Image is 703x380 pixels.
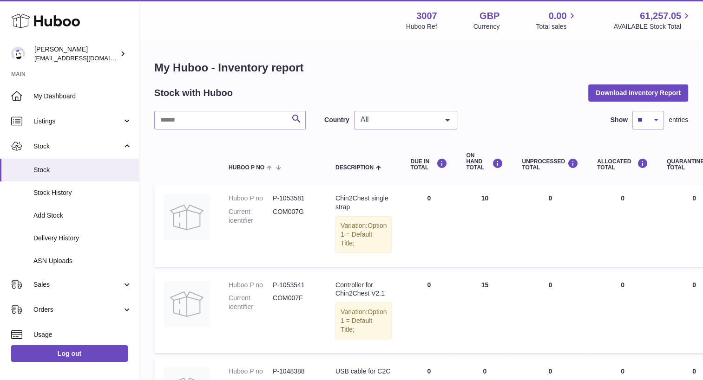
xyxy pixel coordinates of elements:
td: 0 [512,271,588,353]
img: bevmay@maysama.com [11,47,25,61]
span: 0.00 [549,10,567,22]
td: 10 [457,185,512,266]
span: 0 [692,367,696,375]
div: ALLOCATED Total [597,158,648,171]
strong: GBP [480,10,499,22]
td: 0 [401,271,457,353]
div: DUE IN TOTAL [410,158,447,171]
span: AVAILABLE Stock Total [613,22,692,31]
div: Huboo Ref [406,22,437,31]
span: Option 1 = Default Title; [341,222,387,247]
span: Huboo P no [229,165,264,171]
a: 61,257.05 AVAILABLE Stock Total [613,10,692,31]
span: Sales [33,280,122,289]
span: entries [669,116,688,124]
dt: Current identifier [229,294,273,311]
span: ASN Uploads [33,257,132,265]
dd: COM007G [273,207,317,225]
div: USB cable for C2C [335,367,392,376]
span: Stock History [33,188,132,197]
dt: Huboo P no [229,281,273,290]
img: product image [164,281,210,327]
dd: COM007F [273,294,317,311]
a: 0.00 Total sales [536,10,577,31]
a: Log out [11,345,128,362]
span: Listings [33,117,122,126]
dd: P-1048388 [273,367,317,376]
div: UNPROCESSED Total [522,158,578,171]
span: [EMAIL_ADDRESS][DOMAIN_NAME] [34,54,137,62]
span: Usage [33,330,132,339]
span: Delivery History [33,234,132,243]
span: Add Stock [33,211,132,220]
td: 0 [401,185,457,266]
td: 0 [588,185,657,266]
label: Show [611,116,628,124]
div: Currency [473,22,500,31]
strong: 3007 [416,10,437,22]
td: 15 [457,271,512,353]
span: Total sales [536,22,577,31]
span: Description [335,165,374,171]
label: Country [324,116,349,124]
dt: Current identifier [229,207,273,225]
button: Download Inventory Report [588,84,688,101]
td: 0 [588,271,657,353]
span: My Dashboard [33,92,132,101]
div: ON HAND Total [466,153,503,171]
td: 0 [512,185,588,266]
dt: Huboo P no [229,367,273,376]
span: Option 1 = Default Title; [341,308,387,333]
img: product image [164,194,210,240]
div: Chin2Chest single strap [335,194,392,212]
span: Stock [33,166,132,174]
h1: My Huboo - Inventory report [154,60,688,75]
div: Variation: [335,216,392,253]
div: Controller for Chin2Chest V2.1 [335,281,392,298]
dt: Huboo P no [229,194,273,203]
h2: Stock with Huboo [154,87,233,99]
div: [PERSON_NAME] [34,45,118,63]
span: 0 [692,281,696,289]
span: 0 [692,194,696,202]
dd: P-1053581 [273,194,317,203]
span: 61,257.05 [640,10,681,22]
span: All [358,115,438,124]
span: Orders [33,305,122,314]
span: Stock [33,142,122,151]
div: Variation: [335,303,392,339]
dd: P-1053541 [273,281,317,290]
